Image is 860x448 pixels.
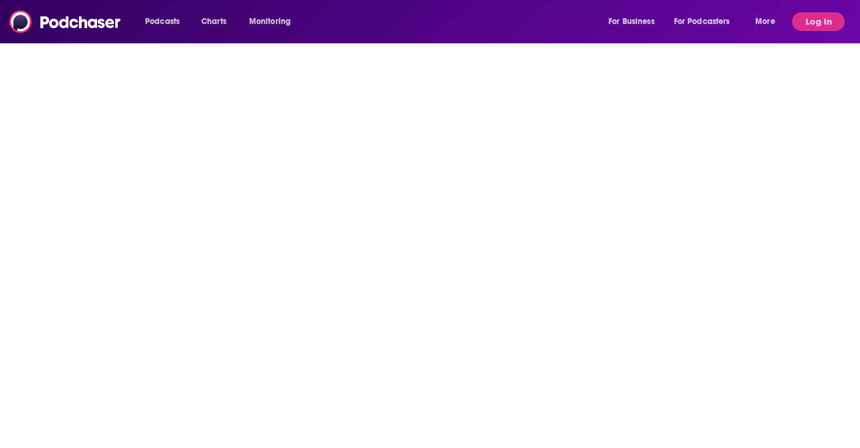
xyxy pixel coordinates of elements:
img: Podchaser - Follow, Share and Rate Podcasts [9,11,122,33]
span: Charts [201,13,226,30]
span: More [755,13,775,30]
span: Podcasts [145,13,180,30]
button: open menu [666,12,747,31]
span: Monitoring [249,13,291,30]
a: Charts [194,12,233,31]
button: open menu [241,12,306,31]
span: For Podcasters [674,13,730,30]
button: open menu [747,12,790,31]
span: For Business [608,13,655,30]
button: open menu [137,12,195,31]
button: open menu [600,12,669,31]
button: Log In [792,12,845,31]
